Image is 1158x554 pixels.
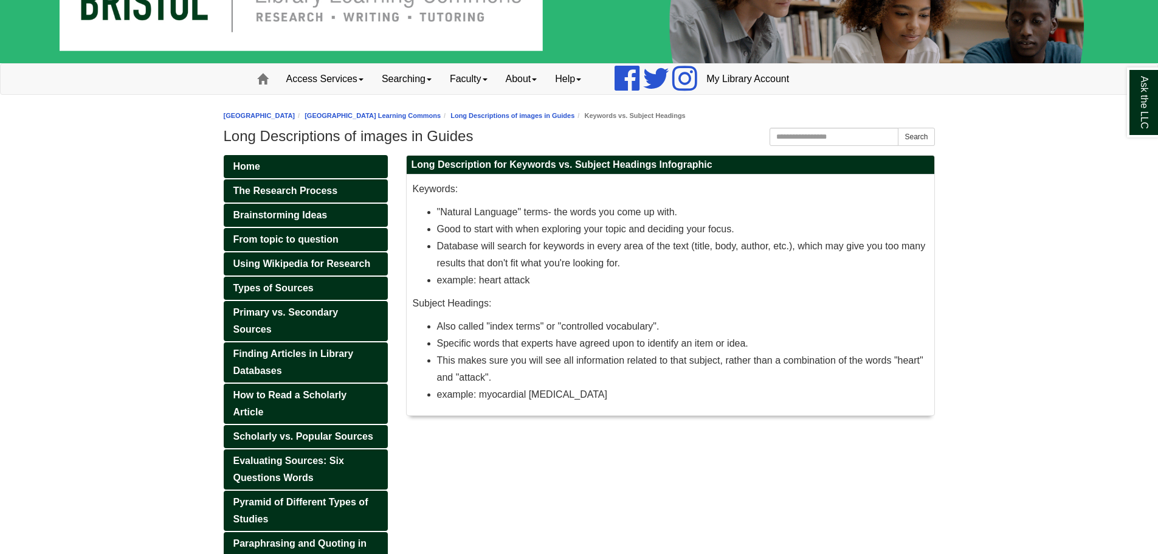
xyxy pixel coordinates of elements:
li: This makes sure you will see all information related to that subject, rather than a combination o... [437,352,928,386]
li: "Natural Language" terms- the words you come up with. [437,204,928,221]
a: Long Descriptions of images in Guides [450,112,574,119]
a: Pyramid of Different Types of Studies [224,491,388,531]
span: Primary vs. Secondary Sources [233,307,339,334]
span: Using Wikipedia for Research [233,258,371,269]
a: The Research Process [224,179,388,203]
li: Database will search for keywords in every area of the text (title, body, author, etc.), which ma... [437,238,928,272]
span: Pyramid of Different Types of Studies [233,497,368,524]
a: About [497,64,546,94]
a: Primary vs. Secondary Sources [224,301,388,341]
button: Search [898,128,934,146]
a: Finding Articles in Library Databases [224,342,388,383]
h1: Long Descriptions of images in Guides [224,128,935,145]
span: Scholarly vs. Popular Sources [233,431,373,441]
span: Brainstorming Ideas [233,210,328,220]
span: Evaluating Sources: Six Questions Words [233,455,344,483]
h2: Long Description for Keywords vs. Subject Headings Infographic [407,156,934,175]
a: [GEOGRAPHIC_DATA] Learning Commons [305,112,441,119]
p: Subject Headings: [413,295,928,312]
a: My Library Account [697,64,798,94]
p: Keywords: [413,181,928,198]
span: How to Read a Scholarly Article [233,390,347,417]
a: Brainstorming Ideas [224,204,388,227]
a: Access Services [277,64,373,94]
a: Using Wikipedia for Research [224,252,388,275]
a: Help [546,64,590,94]
nav: breadcrumb [224,110,935,122]
li: example: heart attack [437,272,928,289]
span: Home [233,161,260,171]
span: The Research Process [233,185,338,196]
span: From topic to question [233,234,339,244]
a: Searching [373,64,441,94]
span: Finding Articles in Library Databases [233,348,354,376]
a: Scholarly vs. Popular Sources [224,425,388,448]
li: Specific words that experts have agreed upon to identify an item or idea. [437,335,928,352]
a: From topic to question [224,228,388,251]
span: Types of Sources [233,283,314,293]
a: Faculty [441,64,497,94]
a: Evaluating Sources: Six Questions Words [224,449,388,490]
li: example: myocardial [MEDICAL_DATA] [437,386,928,403]
a: [GEOGRAPHIC_DATA] [224,112,295,119]
a: Types of Sources [224,277,388,300]
li: Also called "index terms" or "controlled vocabulary". [437,318,928,335]
a: How to Read a Scholarly Article [224,384,388,424]
a: Home [224,155,388,178]
li: Good to start with when exploring your topic and deciding your focus. [437,221,928,238]
li: Keywords vs. Subject Headings [574,110,685,122]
